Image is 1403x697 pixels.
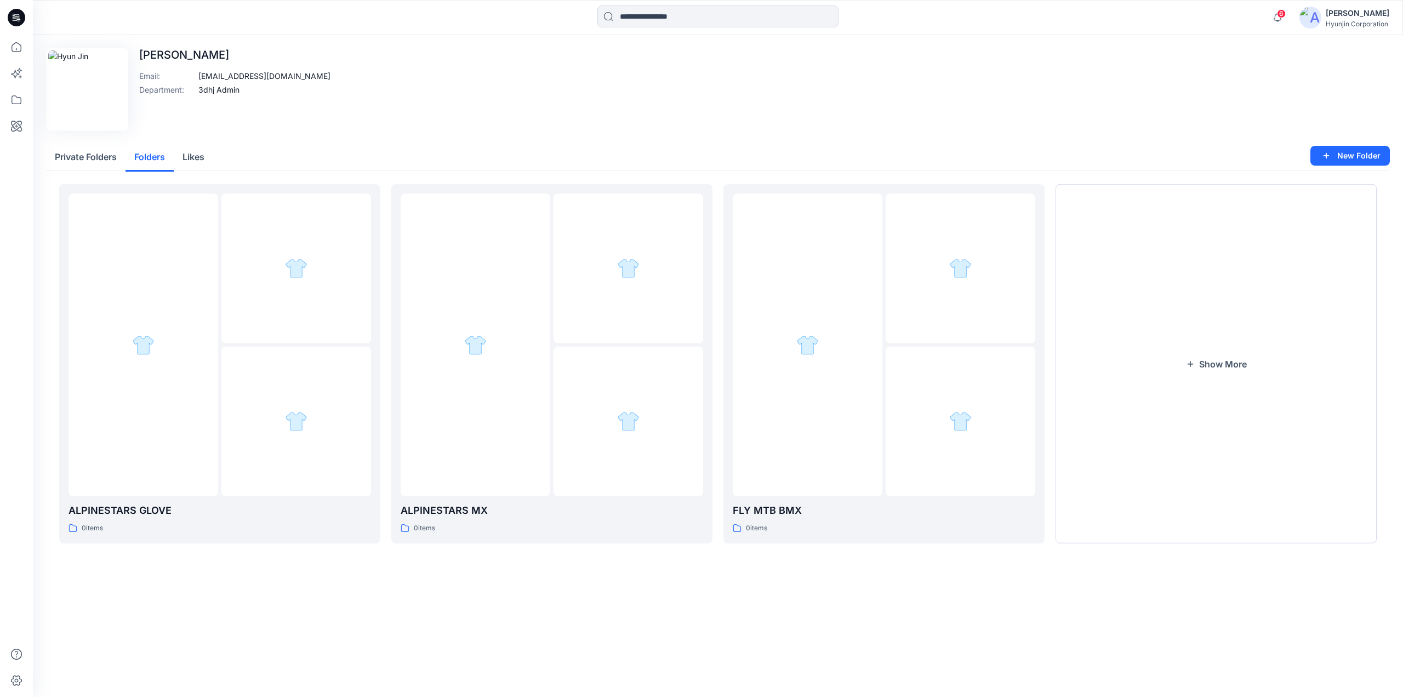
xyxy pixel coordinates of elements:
[132,334,155,356] img: folder 1
[285,410,307,433] img: folder 3
[414,523,435,534] p: 0 items
[746,523,767,534] p: 0 items
[139,84,194,95] p: Department :
[401,503,703,518] p: ALPINESTARS MX
[617,410,640,433] img: folder 3
[949,410,972,433] img: folder 3
[391,184,712,543] a: folder 1folder 2folder 3ALPINESTARS MX0items
[82,523,103,534] p: 0 items
[285,257,307,280] img: folder 2
[1326,20,1389,28] div: Hyunjin Corporation
[59,184,380,543] a: folder 1folder 2folder 3ALPINESTARS GLOVE0items
[723,184,1045,543] a: folder 1folder 2folder 3FLY MTB BMX0items
[1299,7,1321,29] img: avatar
[48,50,126,128] img: Hyun Jin
[1310,146,1390,166] button: New Folder
[69,503,371,518] p: ALPINESTARS GLOVE
[464,334,487,356] img: folder 1
[617,257,640,280] img: folder 2
[198,84,239,95] p: 3dhj Admin
[733,503,1035,518] p: FLY MTB BMX
[46,144,126,172] button: Private Folders
[198,70,330,82] p: [EMAIL_ADDRESS][DOMAIN_NAME]
[174,144,213,172] button: Likes
[139,70,194,82] p: Email :
[796,334,819,356] img: folder 1
[1277,9,1286,18] span: 6
[949,257,972,280] img: folder 2
[139,48,330,61] p: [PERSON_NAME]
[1326,7,1389,20] div: [PERSON_NAME]
[1056,184,1377,543] button: Show More
[126,144,174,172] button: Folders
